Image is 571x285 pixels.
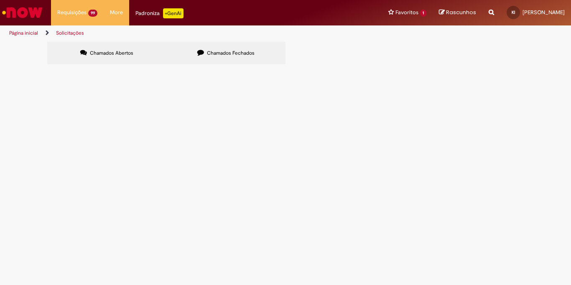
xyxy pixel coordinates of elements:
[1,4,44,21] img: ServiceNow
[439,9,476,17] a: Rascunhos
[135,8,184,18] div: Padroniza
[395,8,418,17] span: Favoritos
[420,10,426,17] span: 1
[90,50,133,56] span: Chamados Abertos
[207,50,255,56] span: Chamados Fechados
[446,8,476,16] span: Rascunhos
[56,30,84,36] a: Solicitações
[110,8,123,17] span: More
[9,30,38,36] a: Página inicial
[6,25,375,41] ul: Trilhas de página
[88,10,97,17] span: 99
[523,9,565,16] span: [PERSON_NAME]
[57,8,87,17] span: Requisições
[512,10,515,15] span: KI
[163,8,184,18] p: +GenAi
